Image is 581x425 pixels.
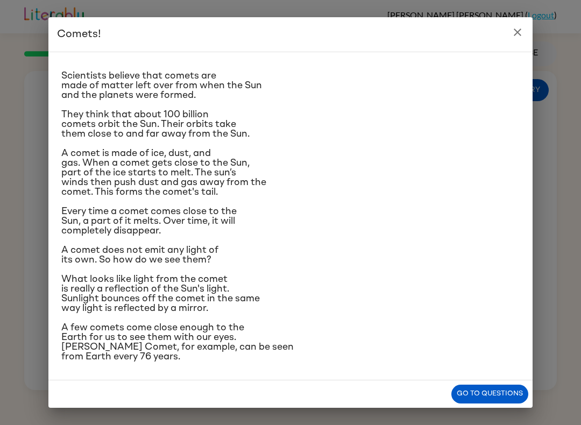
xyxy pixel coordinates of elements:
span: They think that about 100 billion comets orbit the Sun. Their orbits take them close to and far a... [61,110,250,139]
span: A comet does not emit any light of its own. So how do we see them? [61,245,218,265]
span: What looks like light from the comet is really a reflection of the Sun's light. Sunlight bounces ... [61,274,260,313]
span: Every time a comet comes close to the Sun, a part of it melts. Over time, it will completely disa... [61,207,237,236]
button: Go to questions [451,385,528,403]
button: close [507,22,528,43]
span: A comet is made of ice, dust, and gas. When a comet gets close to the Sun, part of the ice starts... [61,148,266,197]
h2: Comets! [48,17,533,52]
span: Scientists believe that comets are made of matter left over from when the Sun and the planets wer... [61,71,262,100]
span: A few comets come close enough to the Earth for us to see them with our eyes. [PERSON_NAME] Comet... [61,323,294,362]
